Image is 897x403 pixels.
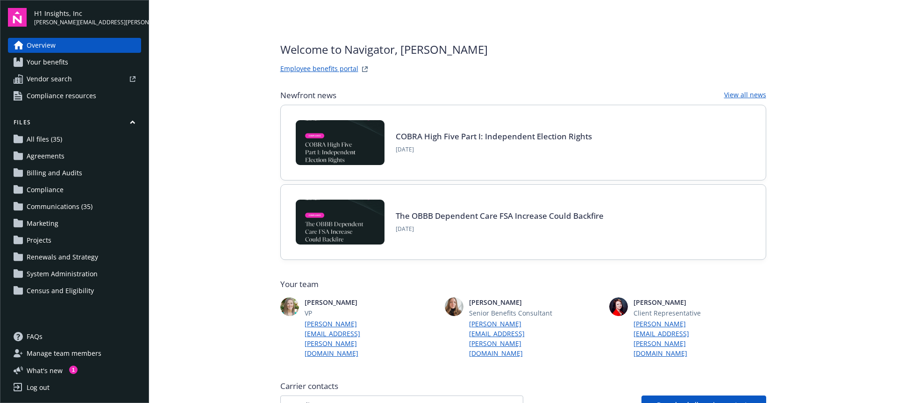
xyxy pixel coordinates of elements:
span: Your team [280,279,766,290]
span: System Administration [27,266,98,281]
a: Projects [8,233,141,248]
a: View all news [724,90,766,101]
a: Renewals and Strategy [8,250,141,265]
span: Compliance [27,182,64,197]
span: All files (35) [27,132,62,147]
img: BLOG-Card Image - Compliance - COBRA High Five Pt 1 07-18-25.jpg [296,120,384,165]
button: What's new1 [8,366,78,375]
span: Census and Eligibility [27,283,94,298]
a: striveWebsite [359,64,370,75]
a: Compliance [8,182,141,197]
a: Marketing [8,216,141,231]
span: [DATE] [396,225,604,233]
span: [PERSON_NAME] [469,297,561,307]
span: [PERSON_NAME] [634,297,725,307]
a: Overview [8,38,141,53]
a: FAQs [8,329,141,344]
span: Marketing [27,216,58,231]
a: Census and Eligibility [8,283,141,298]
span: Communications (35) [27,199,93,214]
span: H1 Insights, Inc [34,8,141,18]
img: photo [609,297,628,316]
button: Files [8,118,141,130]
span: Vendor search [27,72,72,86]
a: Vendor search [8,72,141,86]
button: H1 Insights, Inc[PERSON_NAME][EMAIL_ADDRESS][PERSON_NAME][DOMAIN_NAME] [34,8,141,27]
a: COBRA High Five Part I: Independent Election Rights [396,131,592,142]
span: Senior Benefits Consultant [469,308,561,318]
img: navigator-logo.svg [8,8,27,27]
img: photo [445,297,463,316]
span: Agreements [27,149,64,164]
span: Renewals and Strategy [27,250,98,265]
a: Compliance resources [8,88,141,103]
span: Welcome to Navigator , [PERSON_NAME] [280,41,488,58]
span: VP [305,308,396,318]
div: Log out [27,380,50,395]
span: Projects [27,233,51,248]
img: photo [280,297,299,316]
a: Communications (35) [8,199,141,214]
a: [PERSON_NAME][EMAIL_ADDRESS][PERSON_NAME][DOMAIN_NAME] [305,319,396,358]
a: Your benefits [8,55,141,70]
span: Your benefits [27,55,68,70]
span: Compliance resources [27,88,96,103]
span: [DATE] [396,145,592,154]
a: Employee benefits portal [280,64,358,75]
a: System Administration [8,266,141,281]
a: Billing and Audits [8,166,141,180]
span: Client Representative [634,308,725,318]
a: [PERSON_NAME][EMAIL_ADDRESS][PERSON_NAME][DOMAIN_NAME] [634,319,725,358]
span: Newfront news [280,90,336,101]
span: [PERSON_NAME] [305,297,396,307]
a: [PERSON_NAME][EMAIL_ADDRESS][PERSON_NAME][DOMAIN_NAME] [469,319,561,358]
span: What ' s new [27,366,63,375]
a: Agreements [8,149,141,164]
span: FAQs [27,329,43,344]
img: BLOG-Card Image - Compliance - OBBB Dep Care FSA - 08-01-25.jpg [296,200,384,245]
a: All files (35) [8,132,141,147]
span: Billing and Audits [27,166,82,180]
a: Manage team members [8,346,141,361]
a: The OBBB Dependent Care FSA Increase Could Backfire [396,210,604,221]
span: Carrier contacts [280,381,766,392]
span: Manage team members [27,346,101,361]
span: Overview [27,38,56,53]
div: 1 [69,365,78,374]
span: [PERSON_NAME][EMAIL_ADDRESS][PERSON_NAME][DOMAIN_NAME] [34,18,141,27]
